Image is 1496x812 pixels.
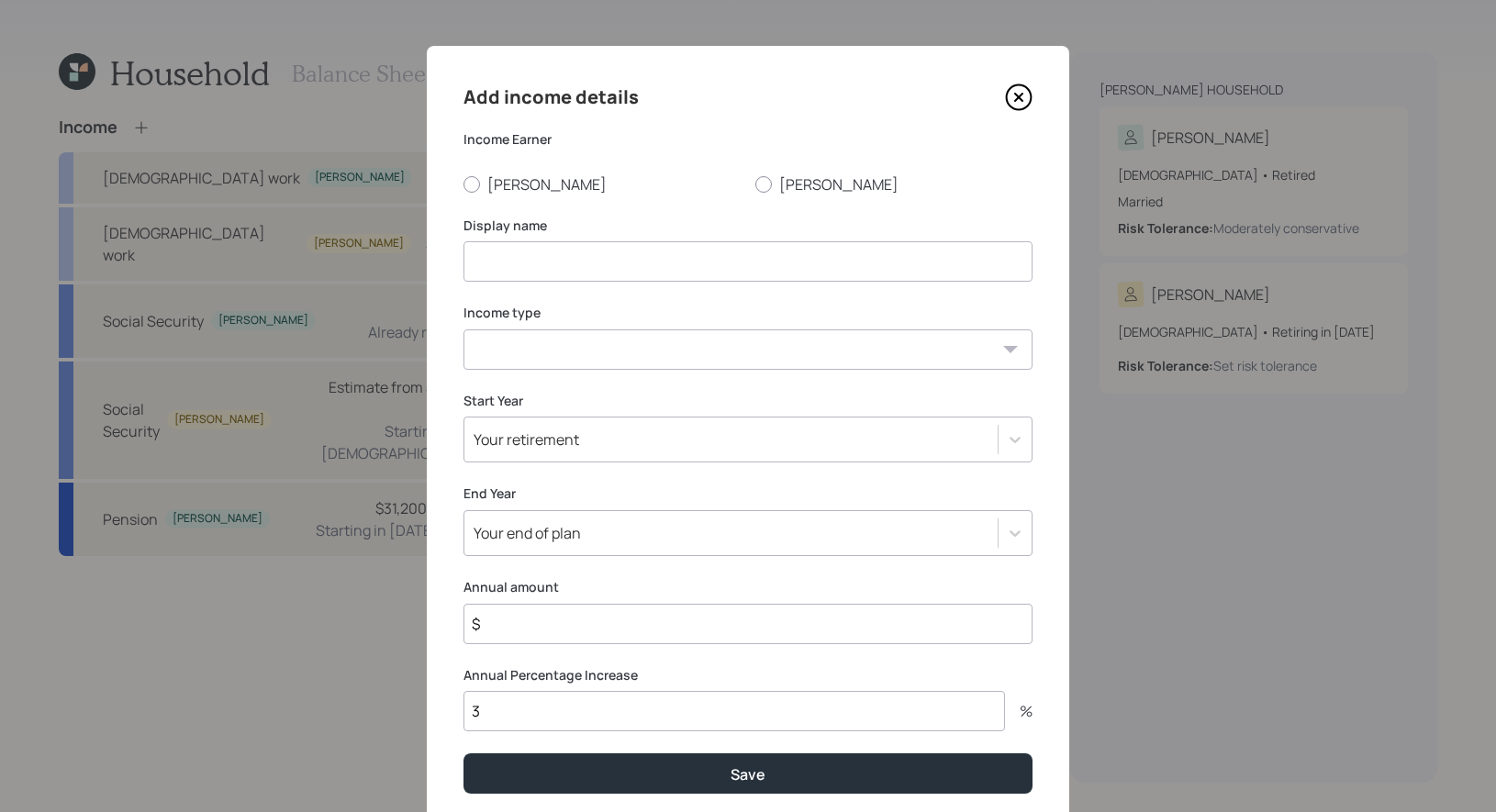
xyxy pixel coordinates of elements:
label: [PERSON_NAME] [463,174,741,195]
label: Income Earner [463,130,1033,149]
button: Save [463,753,1033,793]
label: End Year [463,484,1033,503]
label: Income type [463,304,1033,322]
h4: Add income details [463,83,639,112]
label: Display name [463,217,1033,235]
div: Your retirement [474,429,579,450]
label: Start Year [463,392,1033,410]
label: Annual amount [463,578,1033,596]
div: % [1005,704,1033,718]
div: Your end of plan [474,523,581,543]
label: [PERSON_NAME] [755,174,1033,195]
div: Save [731,764,765,784]
label: Annual Percentage Increase [463,666,1033,684]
